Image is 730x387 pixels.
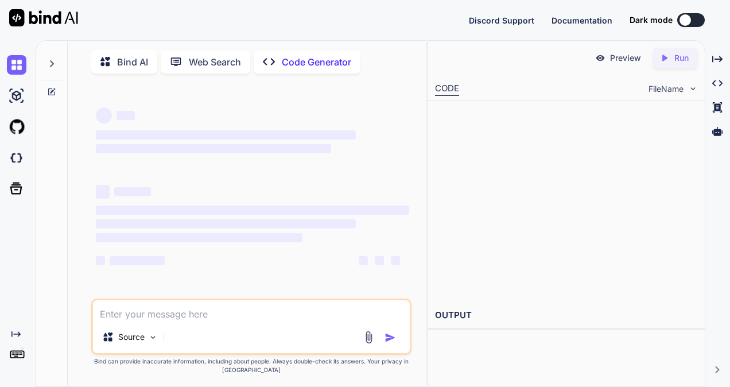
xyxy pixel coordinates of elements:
img: chat [7,55,26,75]
span: Discord Support [469,16,534,25]
img: Pick Models [148,332,158,342]
span: Documentation [552,16,612,25]
img: icon [385,332,396,343]
span: ‌ [110,256,165,265]
h2: OUTPUT [428,302,705,329]
p: Preview [610,52,641,64]
div: CODE [435,82,459,96]
img: Bind AI [9,9,78,26]
p: Bind can provide inaccurate information, including about people. Always double-check its answers.... [91,357,411,374]
span: Dark mode [630,14,673,26]
p: Code Generator [282,55,351,69]
img: attachment [362,331,375,344]
span: ‌ [96,219,356,229]
span: FileName [649,83,684,95]
button: Documentation [552,14,612,26]
img: githubLight [7,117,26,137]
img: ai-studio [7,86,26,106]
span: ‌ [96,107,112,123]
span: ‌ [359,256,368,265]
p: Run [674,52,689,64]
span: ‌ [96,206,409,215]
span: ‌ [96,130,356,140]
span: ‌ [96,185,110,199]
span: ‌ [117,111,135,120]
span: ‌ [96,233,302,242]
p: Web Search [189,55,241,69]
span: ‌ [96,256,105,265]
img: chevron down [688,84,698,94]
span: ‌ [96,144,331,153]
img: darkCloudIdeIcon [7,148,26,168]
p: Source [118,331,145,343]
span: ‌ [391,256,400,265]
img: preview [595,53,605,63]
span: ‌ [114,187,151,196]
button: Discord Support [469,14,534,26]
span: ‌ [375,256,384,265]
p: Bind AI [117,55,148,69]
